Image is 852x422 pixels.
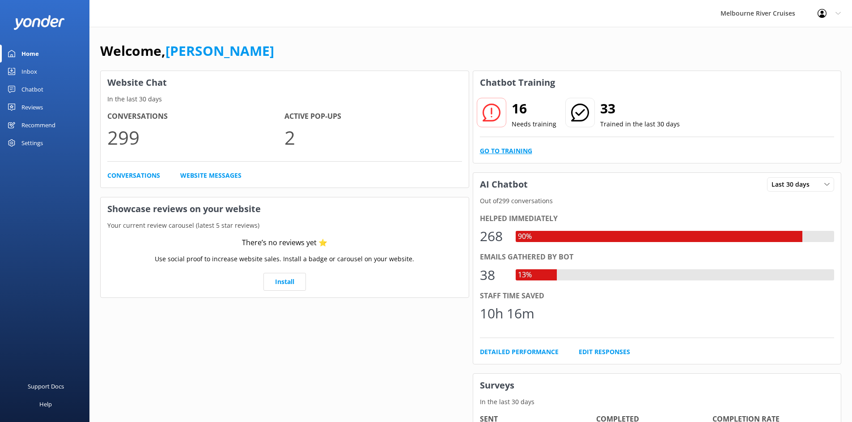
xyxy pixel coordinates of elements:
[512,119,556,129] p: Needs training
[480,251,835,263] div: Emails gathered by bot
[473,71,562,94] h3: Chatbot Training
[480,213,835,225] div: Helped immediately
[480,347,559,357] a: Detailed Performance
[21,80,43,98] div: Chatbot
[180,171,242,180] a: Website Messages
[473,173,534,196] h3: AI Chatbot
[600,98,680,119] h2: 33
[101,94,469,104] p: In the last 30 days
[107,171,160,180] a: Conversations
[516,231,534,242] div: 90%
[21,63,37,80] div: Inbox
[263,273,306,291] a: Install
[21,116,55,134] div: Recommend
[21,98,43,116] div: Reviews
[242,237,327,249] div: There’s no reviews yet ⭐
[480,303,534,324] div: 10h 16m
[771,180,815,189] span: Last 30 days
[107,122,284,152] p: 299
[480,146,532,156] a: Go to Training
[107,111,284,122] h4: Conversations
[21,45,39,63] div: Home
[165,42,274,60] a: [PERSON_NAME]
[473,196,841,206] p: Out of 299 conversations
[13,15,65,30] img: yonder-white-logo.png
[600,119,680,129] p: Trained in the last 30 days
[284,122,462,152] p: 2
[101,71,469,94] h3: Website Chat
[512,98,556,119] h2: 16
[579,347,630,357] a: Edit Responses
[473,397,841,407] p: In the last 30 days
[155,254,414,264] p: Use social proof to increase website sales. Install a badge or carousel on your website.
[473,374,841,397] h3: Surveys
[101,197,469,221] h3: Showcase reviews on your website
[284,111,462,122] h4: Active Pop-ups
[101,221,469,230] p: Your current review carousel (latest 5 star reviews)
[480,290,835,302] div: Staff time saved
[39,395,52,413] div: Help
[516,269,534,281] div: 13%
[480,264,507,286] div: 38
[28,377,64,395] div: Support Docs
[21,134,43,152] div: Settings
[480,226,507,247] div: 268
[100,40,274,62] h1: Welcome,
